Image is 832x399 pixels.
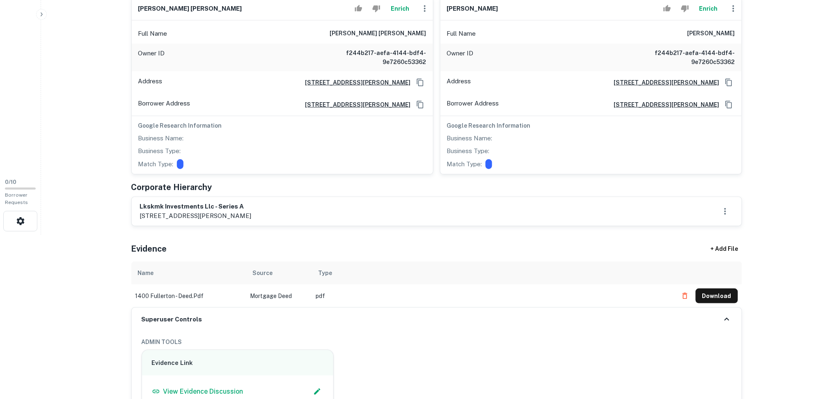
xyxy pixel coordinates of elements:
button: Enrich [387,0,413,17]
a: [STREET_ADDRESS][PERSON_NAME] [299,78,411,87]
h6: [PERSON_NAME] [PERSON_NAME] [330,29,426,39]
p: [STREET_ADDRESS][PERSON_NAME] [140,211,252,221]
h6: [PERSON_NAME] [688,29,735,39]
p: Business Name: [447,133,493,143]
p: Address [447,76,471,89]
p: Business Name: [138,133,184,143]
div: scrollable content [131,261,742,307]
h6: Superuser Controls [142,315,202,324]
h6: [PERSON_NAME] [PERSON_NAME] [138,4,242,14]
h5: Corporate Hierarchy [131,181,212,193]
button: Accept [351,0,366,17]
h6: lkskmk investments llc - series a [140,202,252,211]
span: 0 / 10 [5,179,16,185]
button: Copy Address [723,99,735,111]
h5: Evidence [131,243,167,255]
p: Owner ID [447,48,474,66]
h6: f244b217-aefa-4144-bdf4-9e7260c53362 [328,48,426,66]
a: View Evidence Discussion [152,387,243,397]
div: Source [253,268,273,278]
div: + Add File [696,242,754,257]
h6: f244b217-aefa-4144-bdf4-9e7260c53362 [637,48,735,66]
span: Borrower Requests [5,192,28,205]
button: Copy Address [414,76,426,89]
button: Copy Address [723,76,735,89]
div: Type [319,268,332,278]
button: Reject [369,0,383,17]
p: Match Type: [138,159,174,169]
p: Full Name [447,29,476,39]
th: Type [312,261,674,284]
a: [STREET_ADDRESS][PERSON_NAME] [607,78,720,87]
td: pdf [312,284,674,307]
button: Download [696,289,738,303]
p: Borrower Address [138,99,190,111]
h6: [PERSON_NAME] [447,4,498,14]
p: View Evidence Discussion [163,387,243,397]
button: Delete file [678,289,692,303]
p: Address [138,76,163,89]
h6: Google Research Information [447,121,735,130]
td: 1400 fullerton - deed.pdf [131,284,246,307]
button: Accept [660,0,674,17]
h6: Evidence Link [152,358,324,368]
p: Business Type: [447,146,490,156]
button: Enrich [696,0,722,17]
th: Name [131,261,246,284]
h6: Google Research Information [138,121,426,130]
a: [STREET_ADDRESS][PERSON_NAME] [607,100,720,109]
button: Reject [678,0,692,17]
a: [STREET_ADDRESS][PERSON_NAME] [299,100,411,109]
p: Owner ID [138,48,165,66]
button: Edit Slack Link [311,385,323,398]
th: Source [246,261,312,284]
h6: ADMIN TOOLS [142,337,732,346]
iframe: Chat Widget [791,333,832,373]
button: Copy Address [414,99,426,111]
p: Match Type: [447,159,482,169]
p: Full Name [138,29,167,39]
p: Borrower Address [447,99,499,111]
div: Name [138,268,154,278]
td: Mortgage Deed [246,284,312,307]
p: Business Type: [138,146,181,156]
